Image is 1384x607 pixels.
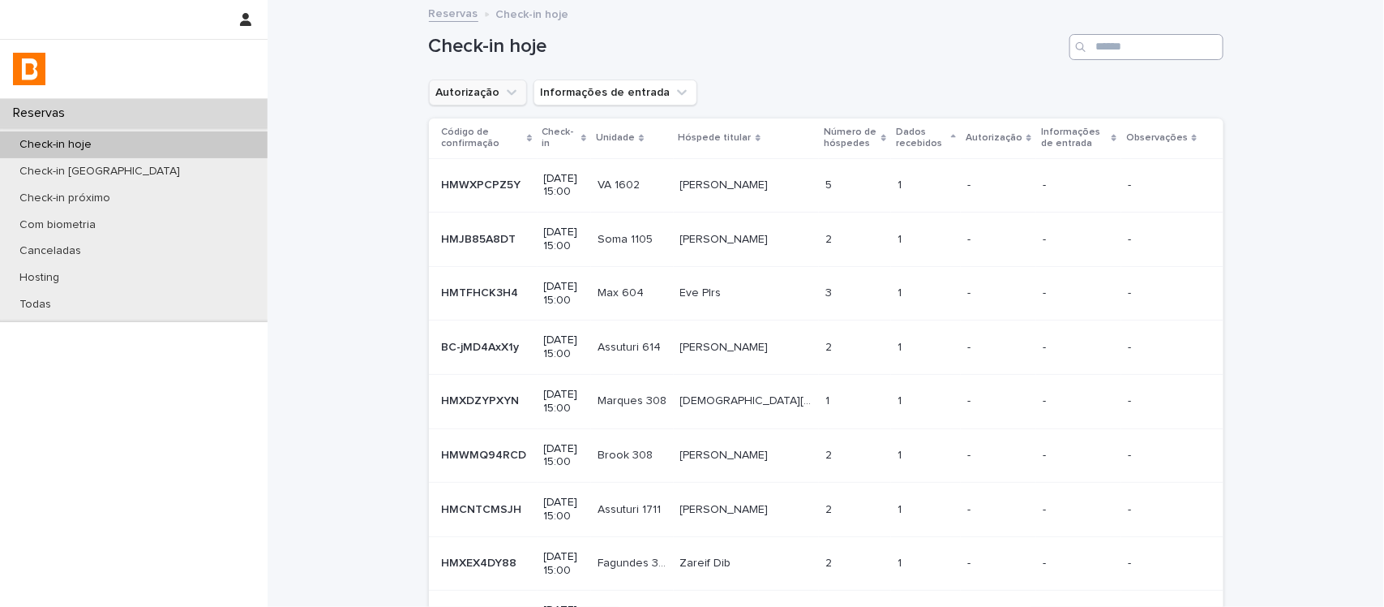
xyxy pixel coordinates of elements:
[898,446,905,463] p: 1
[442,175,525,192] p: HMWXPCPZ5Y
[544,172,585,200] p: [DATE] 15:00
[1128,394,1197,408] p: -
[544,388,585,415] p: [DATE] 15:00
[6,218,109,232] p: Com biometria
[6,165,193,179] p: Check-in [GEOGRAPHIC_DATA]
[544,334,585,361] p: [DATE] 15:00
[496,4,569,22] p: Check-in hoje
[679,129,752,147] p: Hóspede titular
[1041,123,1108,153] p: Informações de entrada
[598,283,647,300] p: Max 604
[680,446,772,463] p: Giovana Guimaraes Nunes Santos
[442,391,523,408] p: HMXDZYPXYN
[680,553,735,570] p: Zareif Dib
[967,557,1030,570] p: -
[898,175,905,192] p: 1
[544,442,585,470] p: [DATE] 15:00
[825,230,835,247] p: 2
[6,138,105,152] p: Check-in hoje
[442,230,520,247] p: HMJB85A8DT
[442,446,530,463] p: HMWMQ94RCD
[898,283,905,300] p: 1
[429,374,1223,428] tr: HMXDZYPXYNHMXDZYPXYN [DATE] 15:00Marques 308Marques 308 [DEMOGRAPHIC_DATA][PERSON_NAME][DEMOGRAPH...
[680,391,816,408] p: Cristiano Batista Ramos
[898,338,905,355] p: 1
[1043,557,1115,570] p: -
[1128,233,1197,247] p: -
[544,226,585,253] p: [DATE] 15:00
[429,213,1223,267] tr: HMJB85A8DTHMJB85A8DT [DATE] 15:00Soma 1105Soma 1105 [PERSON_NAME][PERSON_NAME] 22 11 ---
[680,230,772,247] p: Juliana De Paula Santos
[825,391,833,408] p: 1
[598,553,670,570] p: Fagundes 304
[824,123,877,153] p: Número de hóspedes
[825,283,835,300] p: 3
[429,35,1063,58] h1: Check-in hoje
[429,536,1223,591] tr: HMXEX4DY88HMXEX4DY88 [DATE] 15:00Fagundes 304Fagundes 304 Zareif DibZareif Dib 22 11 ---
[1128,286,1197,300] p: -
[967,503,1030,517] p: -
[6,298,64,312] p: Todas
[442,553,521,570] p: HMXEX4DY88
[825,446,835,463] p: 2
[967,341,1030,355] p: -
[442,123,524,153] p: Código de confirmação
[598,175,643,192] p: VA 1602
[429,80,527,105] button: Autorização
[825,338,835,355] p: 2
[598,500,664,517] p: Assuturi 1711
[1128,503,1197,517] p: -
[1128,341,1197,355] p: -
[680,338,772,355] p: [PERSON_NAME]
[442,500,525,517] p: HMCNTCMSJH
[544,496,585,523] p: [DATE] 15:00
[542,123,577,153] p: Check-in
[598,391,670,408] p: Marques 308
[1043,233,1115,247] p: -
[898,230,905,247] p: 1
[1069,34,1223,60] input: Search
[598,446,656,463] p: Brook 308
[598,338,664,355] p: Assuturi 614
[825,500,835,517] p: 2
[429,428,1223,483] tr: HMWMQ94RCDHMWMQ94RCD [DATE] 15:00Brook 308Brook 308 [PERSON_NAME][PERSON_NAME] 22 11 ---
[1128,557,1197,570] p: -
[967,394,1030,408] p: -
[967,233,1030,247] p: -
[898,391,905,408] p: 1
[442,338,523,355] p: BC-jMD4AxX1y
[1043,449,1115,463] p: -
[442,283,522,300] p: HMTFHCK3H4
[6,105,78,121] p: Reservas
[596,129,635,147] p: Unidade
[429,321,1223,375] tr: BC-jMD4AxX1yBC-jMD4AxX1y [DATE] 15:00Assuturi 614Assuturi 614 [PERSON_NAME][PERSON_NAME] 22 11 ---
[967,286,1030,300] p: -
[1043,394,1115,408] p: -
[533,80,697,105] button: Informações de entrada
[966,129,1022,147] p: Autorização
[1128,179,1197,192] p: -
[967,449,1030,463] p: -
[544,550,585,578] p: [DATE] 15:00
[680,500,772,517] p: Breno Canevarollo De Campos
[680,175,772,192] p: [PERSON_NAME]
[429,266,1223,321] tr: HMTFHCK3H4HMTFHCK3H4 [DATE] 15:00Max 604Max 604 Eve PlrsEve Plrs 33 11 ---
[825,553,835,570] p: 2
[825,175,835,192] p: 5
[1128,449,1197,463] p: -
[13,53,45,85] img: zVaNuJHRTjyIjT5M9Xd5
[680,283,725,300] p: Eve Plrs
[1043,503,1115,517] p: -
[598,230,656,247] p: Soma 1105
[6,271,72,285] p: Hosting
[429,3,478,22] a: Reservas
[429,158,1223,213] tr: HMWXPCPZ5YHMWXPCPZ5Y [DATE] 15:00VA 1602VA 1602 [PERSON_NAME][PERSON_NAME] 55 11 ---
[1043,286,1115,300] p: -
[1043,341,1115,355] p: -
[898,553,905,570] p: 1
[429,483,1223,537] tr: HMCNTCMSJHHMCNTCMSJH [DATE] 15:00Assuturi 1711Assuturi 1711 [PERSON_NAME][PERSON_NAME] 22 11 ---
[6,192,123,205] p: Check-in próximo
[967,179,1030,192] p: -
[896,123,946,153] p: Dados recebidos
[1126,129,1188,147] p: Observações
